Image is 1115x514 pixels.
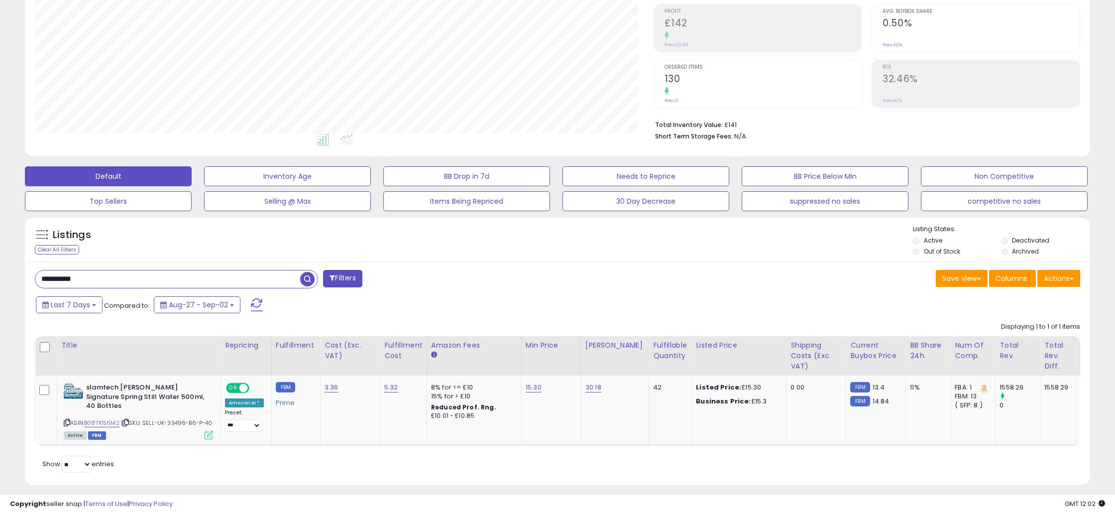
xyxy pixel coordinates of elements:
[1001,322,1080,332] div: Displaying 1 to 1 of 1 items
[276,382,295,392] small: FBM
[910,383,943,392] div: 11%
[129,499,173,509] a: Privacy Policy
[653,383,684,392] div: 42
[1065,499,1105,509] span: 2025-09-10 12:02 GMT
[225,340,267,351] div: Repricing
[585,383,601,392] a: 30.18
[996,273,1027,283] span: Columns
[61,340,217,351] div: Title
[921,166,1088,186] button: Non Competitive
[154,296,240,313] button: Aug-27 - Sep-02
[323,270,362,287] button: Filters
[913,225,1090,234] p: Listing States:
[790,340,842,372] div: Shipping Costs (Exc. VAT)
[665,73,862,87] h2: 130
[204,166,371,186] button: Inventory Age
[665,42,688,48] small: Prev: £0.00
[883,65,1080,70] span: ROI
[936,270,988,287] button: Save View
[921,191,1088,211] button: competitive no sales
[1000,401,1040,410] div: 0
[696,396,751,406] b: Business Price:
[734,131,746,141] span: N/A
[276,340,316,351] div: Fulfillment
[85,499,127,509] a: Terms of Use
[431,351,437,360] small: Amazon Fees.
[36,296,103,313] button: Last 7 Days
[883,98,902,104] small: Prev: N/A
[742,166,908,186] button: BB Price Below Min
[1000,340,1036,361] div: Total Rev.
[526,383,542,392] a: 15.30
[431,340,517,351] div: Amazon Fees
[696,397,779,406] div: £15.3
[276,395,313,407] div: Prime
[227,384,239,392] span: ON
[35,245,79,255] div: Clear All Filters
[1000,383,1040,392] div: 1558.29
[655,118,1073,130] li: £141
[204,191,371,211] button: Selling @ Max
[655,121,723,129] b: Total Inventory Value:
[790,383,838,392] div: 0.00
[665,17,862,31] h2: £142
[10,499,46,509] strong: Copyright
[883,73,1080,87] h2: 32.46%
[25,166,192,186] button: Default
[42,459,114,469] span: Show: entries
[696,383,741,392] b: Listed Price:
[248,384,264,392] span: OFF
[924,247,960,256] label: Out of Stock
[169,300,228,310] span: Aug-27 - Sep-02
[51,300,90,310] span: Last 7 Days
[955,340,991,361] div: Num of Comp.
[883,42,902,48] small: Prev: N/A
[88,431,106,440] span: FBM
[989,270,1036,287] button: Columns
[665,98,678,104] small: Prev: 0
[53,228,91,242] h5: Listings
[25,191,192,211] button: Top Sellers
[104,301,150,310] span: Compared to:
[431,392,514,401] div: 15% for > £10
[325,383,338,392] a: 3.36
[873,396,890,406] span: 14.84
[64,431,87,440] span: All listings currently available for purchase on Amazon
[665,9,862,14] span: Profit
[64,383,84,401] img: 51q8hLFxNxL._SL40_.jpg
[562,166,729,186] button: Needs to Reprice
[562,191,729,211] button: 30 Day Decrease
[431,383,514,392] div: 8% for <= £10
[1012,247,1039,256] label: Archived
[883,17,1080,31] h2: 0.50%
[665,65,862,70] span: Ordered Items
[431,412,514,420] div: £10.01 - £10.85
[1012,236,1049,245] label: Deactivated
[1044,340,1072,372] div: Total Rev. Diff.
[383,191,550,211] button: Items Being Repriced
[325,340,376,361] div: Cost (Exc. VAT)
[225,398,264,407] div: Amazon AI *
[1044,383,1068,392] div: 1558.29
[742,191,908,211] button: suppressed no sales
[225,409,264,432] div: Preset:
[384,383,398,392] a: 5.32
[910,340,946,361] div: BB Share 24h.
[585,340,645,351] div: [PERSON_NAME]
[924,236,942,245] label: Active
[873,383,885,392] span: 13.4
[850,340,901,361] div: Current Buybox Price
[653,340,687,361] div: Fulfillable Quantity
[1037,270,1080,287] button: Actions
[955,383,988,392] div: FBA: 1
[86,383,207,413] b: slamtech [PERSON_NAME] Signature Spring Still Water 500ml, 40 Bottles
[696,383,779,392] div: £15.30
[850,382,870,392] small: FBM
[955,401,988,410] div: ( SFP: 8 )
[121,419,213,427] span: | SKU: SELL-UK-33496-B6-P-40
[384,340,423,361] div: Fulfillment Cost
[84,419,119,427] a: B087K156M2
[431,403,496,411] b: Reduced Prof. Rng.
[655,132,733,140] b: Short Term Storage Fees:
[883,9,1080,14] span: Avg. Buybox Share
